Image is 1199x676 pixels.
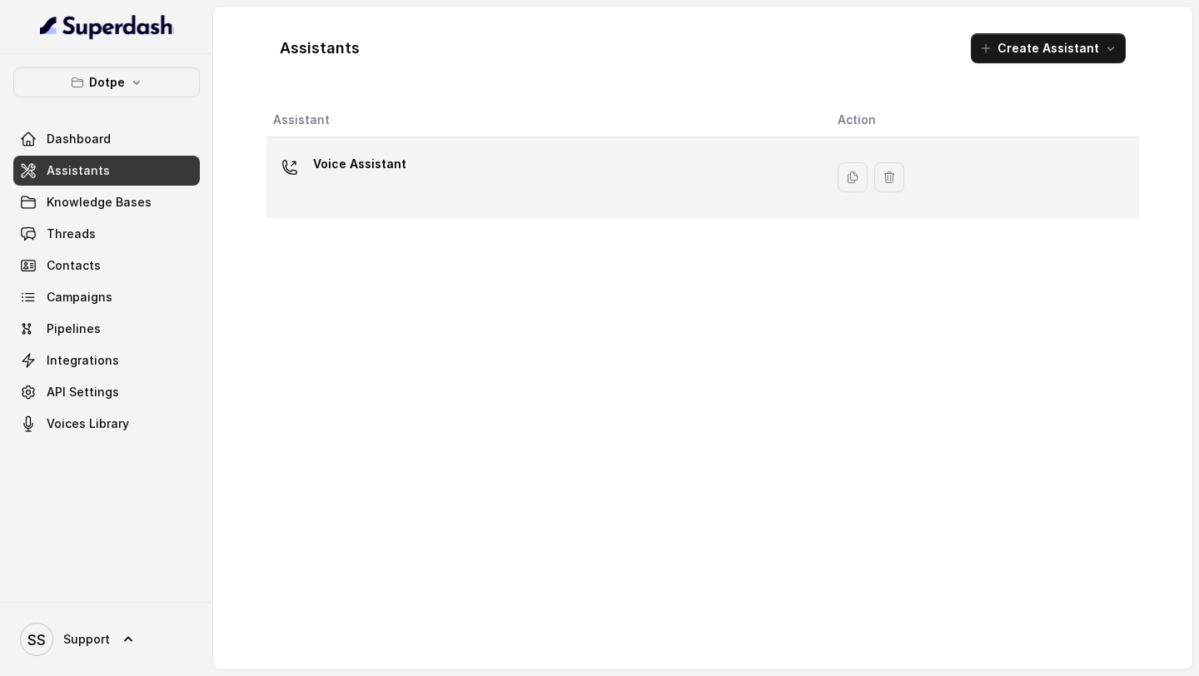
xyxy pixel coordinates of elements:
a: Support [13,616,200,663]
text: SS [27,631,46,649]
span: Pipelines [47,321,101,337]
span: Support [63,631,110,648]
img: light.svg [40,13,174,40]
span: Knowledge Bases [47,194,152,211]
a: Dashboard [13,124,200,154]
span: Dashboard [47,131,111,147]
span: Integrations [47,352,119,369]
a: Pipelines [13,314,200,344]
h1: Assistants [280,35,360,62]
th: Assistant [266,103,824,137]
a: Assistants [13,156,200,186]
span: Contacts [47,257,101,274]
p: Dotpe [89,72,125,92]
a: API Settings [13,377,200,407]
button: Create Assistant [971,33,1126,63]
span: Assistants [47,162,110,179]
span: Voices Library [47,415,129,432]
button: Dotpe [13,67,200,97]
span: Campaigns [47,289,112,306]
a: Voices Library [13,409,200,439]
a: Knowledge Bases [13,187,200,217]
a: Integrations [13,345,200,375]
a: Contacts [13,251,200,281]
a: Campaigns [13,282,200,312]
p: Voice Assistant [313,151,406,177]
span: API Settings [47,384,119,400]
th: Action [824,103,1139,137]
span: Threads [47,226,96,242]
a: Threads [13,219,200,249]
